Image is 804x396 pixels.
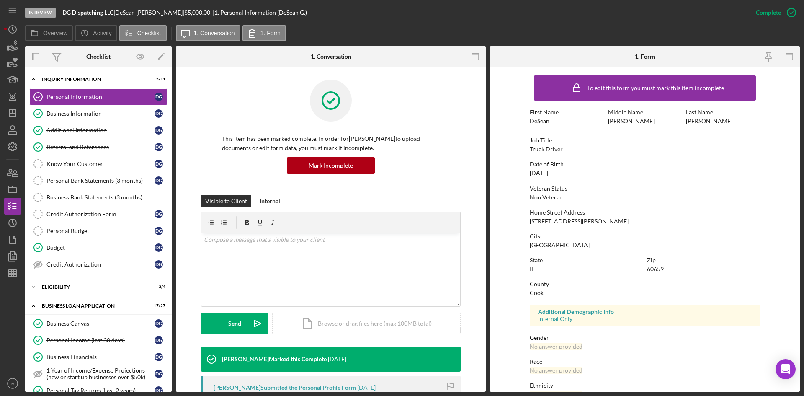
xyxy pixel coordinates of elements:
[213,9,307,16] div: | 1. Personal Information (DeSean G.)
[530,367,582,374] div: No answer provided
[530,209,760,216] div: Home Street Address
[155,243,163,252] div: D G
[46,337,155,344] div: Personal Income (last 30 days)
[29,88,167,105] a: Personal InformationDG
[155,143,163,151] div: D G
[46,127,155,134] div: Additional Information
[686,109,760,116] div: Last Name
[155,93,163,101] div: D G
[228,313,241,334] div: Send
[530,266,534,272] div: IL
[155,386,163,395] div: D G
[150,77,165,82] div: 5 / 11
[530,185,760,192] div: Veteran Status
[530,218,629,225] div: [STREET_ADDRESS][PERSON_NAME]
[46,144,155,150] div: Referral and References
[29,239,167,256] a: BudgetDG
[201,313,268,334] button: Send
[530,146,563,153] div: Truck Driver
[530,290,544,296] div: Cook
[29,206,167,223] a: Credit Authorization FormDG
[46,228,155,234] div: Personal Budget
[184,9,213,16] div: $5,000.00
[4,375,21,392] button: IV
[242,25,286,41] button: 1. Form
[115,9,184,16] div: DeSean [PERSON_NAME] |
[155,260,163,269] div: D G
[29,332,167,349] a: Personal Income (last 30 days)DG
[29,172,167,189] a: Personal Bank Statements (3 months)DG
[255,195,284,207] button: Internal
[29,155,167,172] a: Know Your CustomerDG
[530,358,760,365] div: Race
[25,8,56,18] div: In Review
[150,303,165,308] div: 17 / 27
[46,93,155,100] div: Personal Information
[46,244,155,251] div: Budget
[357,384,376,391] time: 2025-08-07 03:48
[155,370,163,378] div: D G
[42,303,144,308] div: BUSINESS LOAN APPLICATION
[46,354,155,360] div: Business Financials
[150,285,165,290] div: 3 / 4
[29,223,167,239] a: Personal BudgetDG
[530,281,760,287] div: County
[29,256,167,273] a: Credit AuthorizationDG
[530,334,760,341] div: Gender
[222,134,440,153] p: This item has been marked complete. In order for [PERSON_NAME] to upload documents or edit form d...
[62,9,113,16] b: DG Dispatching LLC
[222,356,327,362] div: [PERSON_NAME] Marked this Complete
[328,356,346,362] time: 2025-08-07 13:54
[587,85,724,91] div: To edit this form you must mark this item incomplete
[155,319,163,328] div: D G
[29,349,167,365] a: Business FinancialsDG
[686,118,732,124] div: [PERSON_NAME]
[530,382,760,389] div: Ethnicity
[747,4,800,21] button: Complete
[176,25,240,41] button: 1. Conversation
[46,160,155,167] div: Know Your Customer
[608,109,682,116] div: Middle Name
[530,109,604,116] div: First Name
[214,384,356,391] div: [PERSON_NAME] Submitted the Personal Profile Form
[608,118,655,124] div: [PERSON_NAME]
[137,30,161,36] label: Checklist
[756,4,781,21] div: Complete
[530,118,549,124] div: DeSean
[260,30,281,36] label: 1. Form
[530,161,760,168] div: Date of Birth
[86,53,111,60] div: Checklist
[29,122,167,139] a: Additional InformationDG
[311,53,351,60] div: 1. Conversation
[62,9,115,16] div: |
[260,195,280,207] div: Internal
[75,25,117,41] button: Activity
[155,160,163,168] div: D G
[29,189,167,206] a: Business Bank Statements (3 months)
[29,105,167,122] a: Business InformationDG
[46,367,155,380] div: 1 Year of Income/Expense Projections (new or start up businesses over $50k)
[530,170,548,176] div: [DATE]
[635,53,655,60] div: 1. Form
[29,139,167,155] a: Referral and ReferencesDG
[46,211,155,217] div: Credit Authorization Form
[93,30,111,36] label: Activity
[647,266,664,272] div: 60659
[119,25,167,41] button: Checklist
[155,336,163,344] div: D G
[201,195,251,207] button: Visible to Client
[530,242,590,248] div: [GEOGRAPHIC_DATA]
[10,381,15,386] text: IV
[776,359,796,379] div: Open Intercom Messenger
[46,194,167,201] div: Business Bank Statements (3 months)
[530,194,563,201] div: Non Veteran
[155,176,163,185] div: D G
[530,137,760,144] div: Job Title
[25,25,73,41] button: Overview
[29,365,167,382] a: 1 Year of Income/Expense Projections (new or start up businesses over $50k)DG
[43,30,67,36] label: Overview
[530,257,643,264] div: State
[155,353,163,361] div: D G
[46,320,155,327] div: Business Canvas
[309,157,353,174] div: Mark Incomplete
